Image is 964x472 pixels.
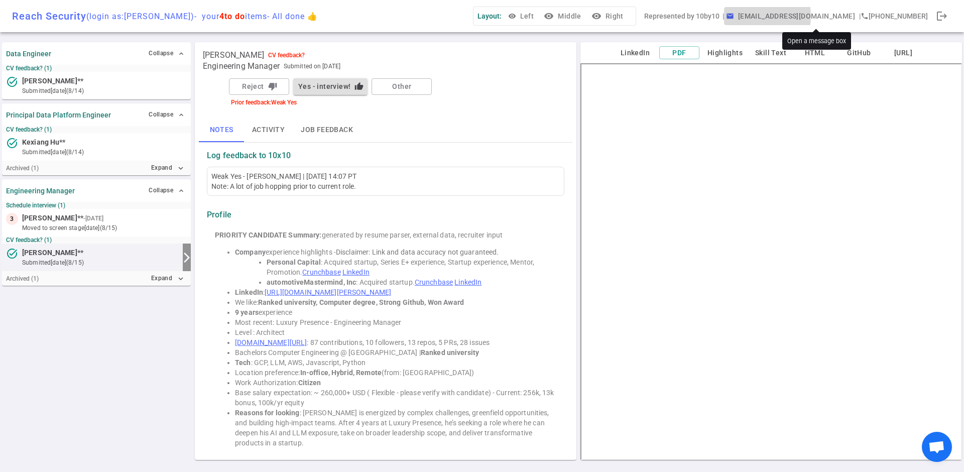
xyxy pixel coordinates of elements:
strong: Engineering Manager [6,187,75,195]
i: expand_more [176,274,185,283]
button: Job feedback [293,118,361,142]
span: email [726,12,734,20]
div: generated by resume parser, external data, recruiter input [215,230,556,240]
i: phone [861,12,869,20]
small: CV feedback? (1) [6,237,187,244]
span: - your items - All done 👍 [194,12,318,21]
small: - [DATE] [83,214,103,223]
span: Engineering Manager [203,61,280,71]
a: LinkedIn [342,268,370,276]
button: visibilityRight [589,7,628,26]
button: Expandexpand_more [149,161,187,175]
li: Bachelors Computer Engineering @ [GEOGRAPHIC_DATA] | [235,347,556,358]
i: expand_more [176,164,185,173]
button: Collapse [146,183,187,198]
button: Collapse [146,107,187,122]
li: Location preference: (from: [GEOGRAPHIC_DATA]) [235,368,556,378]
li: : [235,287,556,297]
strong: 9 years [235,308,259,316]
div: Reach Security [12,10,318,22]
button: Yes - interview!thumb_up [293,78,368,95]
strong: Tech [235,359,251,367]
strong: Data Engineer [6,50,51,58]
span: logout [936,10,948,22]
i: visibility [591,11,601,21]
span: Disclaimer: Link and data accuracy not guaranteed. [336,248,499,256]
small: Schedule interview (1) [6,202,187,209]
li: : [PERSON_NAME] is energized by complex challenges, greenfield opportunities, and building high-i... [235,408,556,448]
iframe: candidate_document_preview__iframe [580,63,962,460]
button: Rejectthumb_down [229,78,289,95]
div: Weak Yes - [PERSON_NAME] | [DATE] 14:07 PT Note: A lot of job hopping prior to current role. [211,171,560,191]
i: task_alt [6,248,18,260]
li: Work Authorization: [235,378,556,388]
li: : Acquired startup, Series E+ experience, Startup experience, Mentor, Promotion. [267,257,556,277]
strong: In-office, Hybrid, Remote [300,369,382,377]
button: Activity [244,118,293,142]
strong: LinkedIn [235,288,263,296]
button: PDF [659,46,699,60]
li: experience [235,307,556,317]
button: Left [506,7,538,26]
li: Most recent: Luxury Presence - Engineering Manager [235,317,556,327]
button: visibilityMiddle [542,7,585,26]
strong: Company [235,248,266,256]
i: thumb_down [268,82,277,91]
div: Done [932,6,952,26]
small: submitted [DATE] (8/14) [22,86,187,95]
li: We like: [235,297,556,307]
span: 4 to do [219,12,245,21]
small: CV feedback? (1) [6,65,187,72]
li: Base salary expectation: ~ 260,000+ USD ( Flexible - please verify with candidate) - Current: 256... [235,388,556,408]
span: Submitted on [DATE] [284,61,340,71]
i: arrow_forward_ios [181,252,193,264]
button: Notes [199,118,244,142]
strong: Citizen [298,379,321,387]
a: Crunchbase [302,268,340,276]
strong: automotiveMastermind, Inc [267,278,356,286]
span: (login as: [PERSON_NAME] ) [86,12,194,21]
span: Kexiang Hu [22,137,59,148]
li: : Acquired startup. [267,277,556,287]
strong: Log feedback to 10x10 [207,151,291,161]
span: expand_less [177,50,185,58]
a: [DOMAIN_NAME][URL] [235,338,307,346]
small: submitted [DATE] (8/14) [22,148,187,157]
button: Collapse [146,46,187,61]
button: Skill Text [751,47,791,59]
i: visibility [544,11,554,21]
small: moved to Screen stage [DATE] (8/15) [22,223,187,232]
li: : 87 contributions, 10 followers, 13 repos, 5 PRs, 28 issues [235,337,556,347]
strong: Principal Data Platform Engineer [6,111,111,119]
a: [URL][DOMAIN_NAME][PERSON_NAME] [265,288,391,296]
span: Layout: [477,12,502,20]
small: submitted [DATE] (8/15) [22,258,179,267]
span: [PERSON_NAME] [22,248,77,258]
strong: Reasons for looking [235,409,300,417]
i: thumb_up [354,82,364,91]
i: task_alt [6,76,18,88]
div: Represented by 10by10 | | [PHONE_NUMBER] [644,7,928,26]
button: LinkedIn [615,47,655,59]
button: [URL] [883,47,923,59]
span: expand_less [177,187,185,195]
small: Archived ( 1 ) [6,275,39,282]
div: Open a message box [782,32,851,50]
small: CV feedback? (1) [6,126,187,133]
div: CV feedback? [268,52,305,59]
button: Expandexpand_more [149,271,187,286]
button: GitHub [839,47,879,59]
button: Open a message box [724,7,859,26]
strong: PRIORITY CANDIDATE Summary: [215,231,322,239]
button: Other [372,78,432,95]
a: LinkedIn [454,278,481,286]
span: expand_less [177,111,185,119]
strong: Ranked university [421,348,479,357]
button: HTML [795,47,835,59]
span: [PERSON_NAME] [203,50,264,60]
span: [PERSON_NAME] [22,213,77,223]
strong: Profile [207,210,231,220]
li: Level : Architect [235,327,556,337]
div: basic tabs example [199,118,572,142]
li: experience highlights - [235,247,556,257]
